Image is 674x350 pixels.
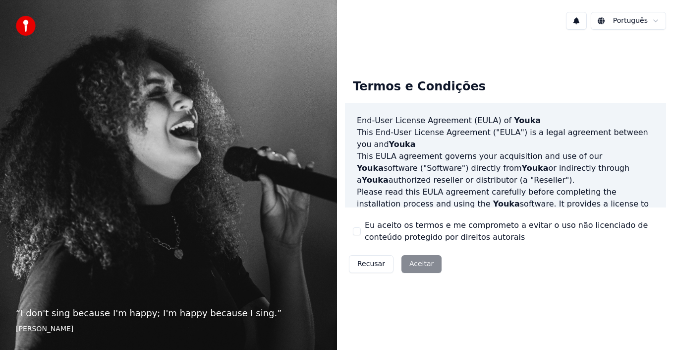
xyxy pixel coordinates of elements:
footer: [PERSON_NAME] [16,324,321,334]
button: Recusar [349,255,393,273]
span: Youka [522,163,549,173]
span: Youka [389,140,416,149]
h3: End-User License Agreement (EULA) of [357,115,654,127]
span: Youka [362,175,389,185]
img: youka [16,16,36,36]
span: Youka [357,163,384,173]
span: Youka [514,116,541,125]
span: Youka [493,199,520,209]
label: Eu aceito os termos e me comprometo a evitar o uso não licenciado de conteúdo protegido por direi... [365,219,658,243]
p: Please read this EULA agreement carefully before completing the installation process and using th... [357,186,654,234]
div: Termos e Condições [345,71,494,103]
p: “ I don't sing because I'm happy; I'm happy because I sing. ” [16,306,321,320]
p: This EULA agreement governs your acquisition and use of our software ("Software") directly from o... [357,150,654,186]
p: This End-User License Agreement ("EULA") is a legal agreement between you and [357,127,654,150]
